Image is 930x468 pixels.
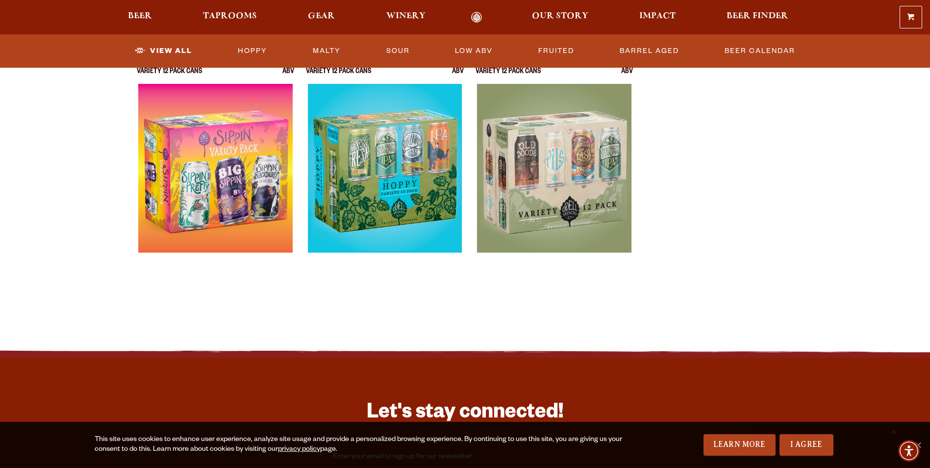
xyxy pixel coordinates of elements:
a: Odell Home [458,12,495,23]
a: Beer [122,12,158,23]
a: Low ABV [451,40,497,62]
img: Hoppy Variety Pack [308,84,462,329]
a: Beer Calendar [721,40,799,62]
a: Montage Variety 12 Pack Variety 12 Pack Cans ABV Montage Variety 12 Pack Montage Variety 12 Pack [476,51,633,329]
div: This site uses cookies to enhance user experience, analyze site usage and provide a personalized ... [95,435,623,455]
p: Variety 12 Pack Cans [137,68,202,84]
a: View All [131,40,196,62]
a: Malty [309,40,345,62]
a: Hoppy Variety Pack Variety 12 Pack Cans ABV Hoppy Variety Pack Hoppy Variety Pack [306,51,464,329]
a: Beer Finder [720,12,795,23]
a: Impact [633,12,682,23]
a: Learn More [704,434,776,456]
a: Winery [380,12,432,23]
a: I Agree [779,434,833,456]
p: Variety 12 Pack Cans [306,68,371,84]
a: Gear [302,12,341,23]
a: Fruited [534,40,578,62]
p: ABV [621,68,633,84]
img: Montage Variety 12 Pack [477,84,631,329]
a: [PERSON_NAME]’ Variety Pack Variety 12 Pack Cans ABV Sippin’ Variety Pack Sippin’ Variety Pack [137,51,295,329]
p: Variety 12 Pack Cans [476,68,541,84]
a: Sour [382,40,414,62]
a: Taprooms [197,12,263,23]
a: privacy policy [278,446,320,454]
img: Sippin’ Variety Pack [138,84,292,329]
span: Gear [308,12,335,20]
span: Our Story [532,12,588,20]
a: Our Story [526,12,595,23]
span: Winery [386,12,426,20]
a: Barrel Aged [616,40,683,62]
span: Taprooms [203,12,257,20]
p: ABV [452,68,464,84]
p: ABV [282,68,294,84]
h3: Let's stay connected! [333,400,598,429]
span: Beer Finder [727,12,788,20]
a: Hoppy [234,40,271,62]
div: Accessibility Menu [898,440,920,462]
span: Impact [639,12,676,20]
span: Beer [128,12,152,20]
a: Scroll to top [881,419,905,443]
